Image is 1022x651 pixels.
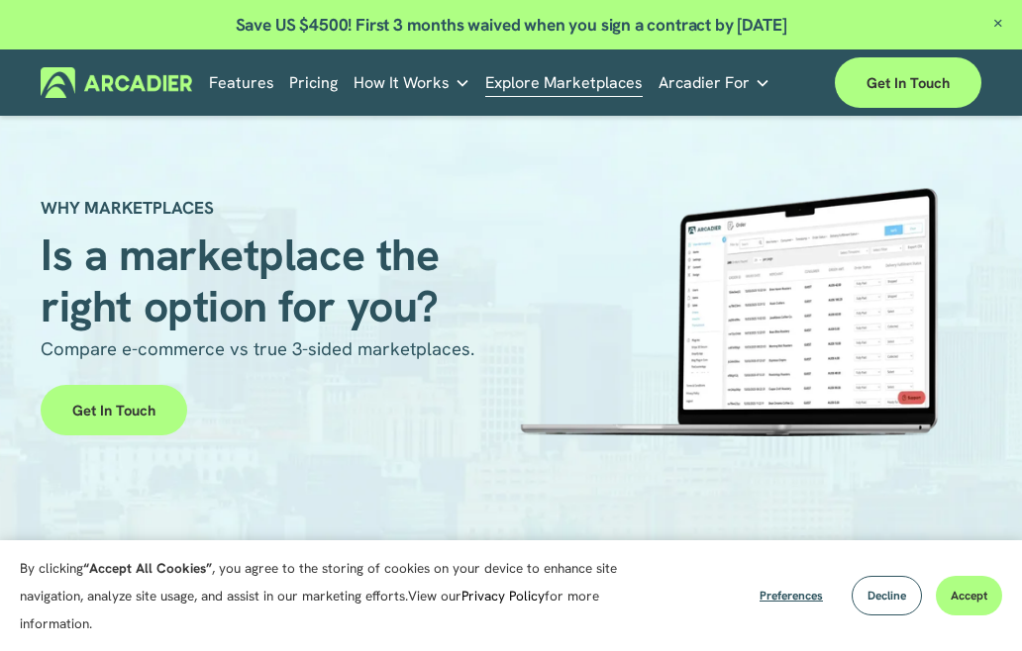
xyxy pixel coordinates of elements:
[41,67,192,98] img: Arcadier
[83,559,212,577] strong: “Accept All Cookies”
[868,588,906,604] span: Decline
[461,587,545,604] a: Privacy Policy
[760,588,823,604] span: Preferences
[289,67,338,98] a: Pricing
[354,67,470,98] a: folder dropdown
[20,554,664,637] p: By clicking , you agree to the storing of cookies on your device to enhance site navigation, anal...
[745,576,838,615] button: Preferences
[41,385,187,435] a: Get in touch
[659,67,770,98] a: folder dropdown
[41,337,474,361] span: Compare e-commerce vs true 3-sided marketplaces.
[354,69,450,97] span: How It Works
[209,67,274,98] a: Features
[936,576,1002,615] button: Accept
[659,69,750,97] span: Arcadier For
[951,588,987,604] span: Accept
[485,67,643,98] a: Explore Marketplaces
[852,576,922,615] button: Decline
[835,57,981,108] a: Get in touch
[41,197,214,219] strong: WHY MARKETPLACES
[41,227,451,335] span: Is a marketplace the right option for you?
